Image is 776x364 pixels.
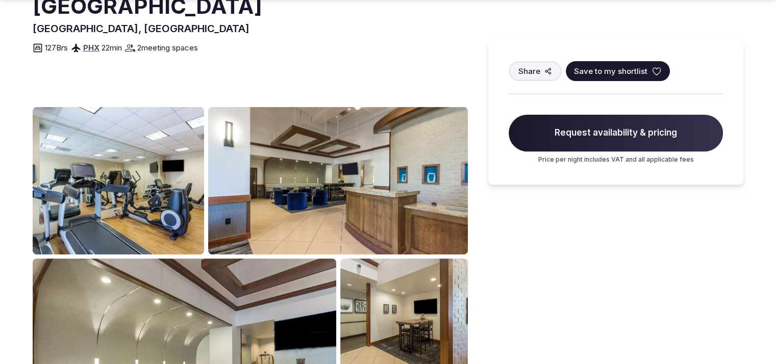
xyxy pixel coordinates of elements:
[102,42,122,53] span: 22 min
[509,61,562,81] button: Share
[33,107,204,255] img: Venue gallery photo
[566,61,670,81] button: Save to my shortlist
[509,155,723,164] p: Price per night includes VAT and all applicable fees
[33,22,249,35] span: [GEOGRAPHIC_DATA], [GEOGRAPHIC_DATA]
[45,42,68,53] span: 127 Brs
[509,115,723,151] span: Request availability & pricing
[574,66,647,76] span: Save to my shortlist
[137,42,198,53] span: 2 meeting spaces
[518,66,540,76] span: Share
[83,43,99,53] a: PHX
[208,107,468,255] img: Venue gallery photo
